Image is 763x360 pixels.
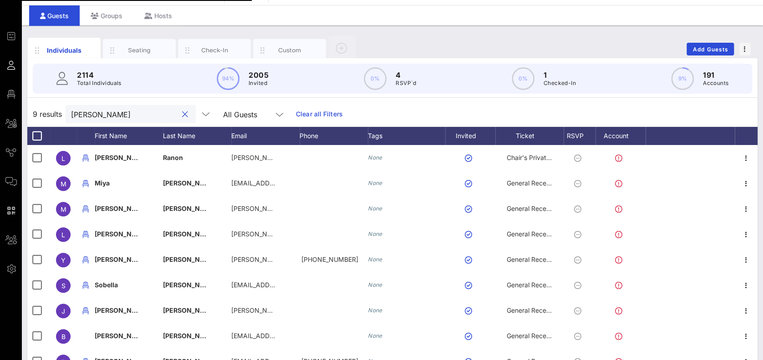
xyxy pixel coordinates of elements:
[194,46,235,55] div: Check-In
[368,180,382,186] i: None
[95,154,148,161] span: [PERSON_NAME]
[544,79,576,88] p: Checked-In
[163,281,217,289] span: [PERSON_NAME]
[163,179,217,187] span: [PERSON_NAME]
[368,256,382,263] i: None
[368,127,445,145] div: Tags
[80,5,133,26] div: Groups
[368,281,382,288] i: None
[133,5,183,26] div: Hosts
[182,110,188,119] button: clear icon
[595,127,646,145] div: Account
[507,154,582,161] span: Chair's Private Reception
[33,109,62,120] span: 9 results
[231,205,498,212] span: [PERSON_NAME][EMAIL_ADDRESS][PERSON_NAME][PERSON_NAME][DOMAIN_NAME]
[231,154,393,161] span: [PERSON_NAME][EMAIL_ADDRESS][DOMAIN_NAME]
[692,46,728,53] span: Add Guests
[396,70,416,80] p: 4
[163,205,217,212] span: [PERSON_NAME]
[231,255,446,263] span: [PERSON_NAME][EMAIL_ADDRESS][PERSON_NAME][DOMAIN_NAME]
[270,46,310,55] div: Custom
[163,230,217,238] span: [PERSON_NAME]
[61,180,66,188] span: M
[163,255,217,263] span: [PERSON_NAME]
[507,230,561,238] span: General Reception
[249,79,269,88] p: Invited
[368,154,382,161] i: None
[507,205,561,212] span: General Reception
[61,282,66,290] span: S
[231,179,393,187] span: [EMAIL_ADDRESS][PERSON_NAME][DOMAIN_NAME]
[507,281,561,289] span: General Reception
[95,127,163,145] div: First Name
[507,179,561,187] span: General Reception
[95,255,148,263] span: [PERSON_NAME]
[296,109,343,119] a: Clear all Filters
[507,255,561,263] span: General Reception
[163,332,217,340] span: [PERSON_NAME]
[61,307,65,315] span: J
[44,45,85,55] div: Individuals
[95,332,148,340] span: [PERSON_NAME]
[703,79,728,88] p: Accounts
[29,5,80,26] div: Guests
[507,306,561,314] span: General Reception
[218,105,290,123] div: All Guests
[95,179,110,187] span: Miya
[77,79,122,88] p: Total Individuals
[231,230,446,238] span: [PERSON_NAME][EMAIL_ADDRESS][PERSON_NAME][DOMAIN_NAME]
[163,154,183,161] span: Ranon
[61,256,66,264] span: Y
[95,306,148,314] span: [PERSON_NAME]
[95,205,148,212] span: [PERSON_NAME]
[495,127,564,145] div: Ticket
[231,127,300,145] div: Email
[368,332,382,339] i: None
[231,332,341,340] span: [EMAIL_ADDRESS][DOMAIN_NAME]
[77,70,122,80] p: 2114
[445,127,495,145] div: Invited
[61,231,65,239] span: L
[119,46,160,55] div: Seating
[300,127,368,145] div: Phone
[544,70,576,80] p: 1
[249,70,269,80] p: 2005
[61,155,65,162] span: L
[231,306,498,314] span: [PERSON_NAME][EMAIL_ADDRESS][PERSON_NAME][PERSON_NAME][DOMAIN_NAME]
[368,230,382,237] i: None
[507,332,561,340] span: General Reception
[61,333,66,340] span: B
[368,307,382,314] i: None
[223,110,257,119] div: All Guests
[301,255,358,263] span: +16029043425
[95,230,148,238] span: [PERSON_NAME]
[61,205,66,213] span: M
[564,127,595,145] div: RSVP
[368,205,382,212] i: None
[163,306,217,314] span: [PERSON_NAME]
[396,79,416,88] p: RSVP`d
[687,43,734,55] button: Add Guests
[95,281,118,289] span: Sobella
[703,70,728,80] p: 191
[163,127,231,145] div: Last Name
[231,281,393,289] span: [EMAIL_ADDRESS][PERSON_NAME][DOMAIN_NAME]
